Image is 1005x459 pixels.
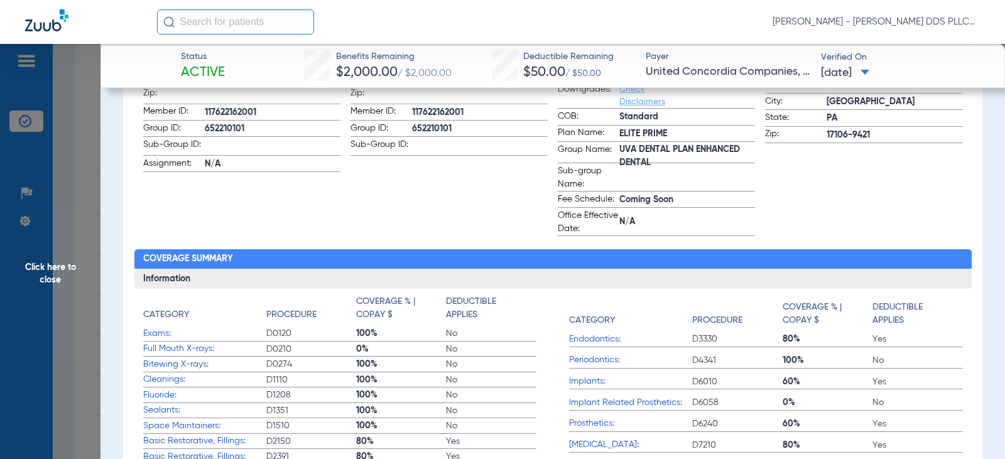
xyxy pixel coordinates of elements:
app-breakdown-title: Deductible Applies [872,295,962,332]
span: 100% [356,374,446,386]
span: D6010 [692,375,782,388]
span: Payer [646,50,810,63]
span: Yes [872,375,962,388]
span: Sub-Group ID: [143,138,205,155]
span: Zip: [765,127,827,143]
span: ELITE PRIME [619,127,755,141]
span: 100% [783,354,872,367]
span: No [446,419,536,432]
span: D6058 [692,396,782,409]
span: [MEDICAL_DATA]: [569,438,692,451]
span: / $2,000.00 [398,68,452,78]
span: Verified On [821,51,985,64]
span: Group Name: [558,143,619,163]
span: 100% [356,419,446,432]
span: Coming Soon [619,193,755,207]
span: D1110 [266,374,356,386]
span: 80% [356,435,446,448]
span: City: [765,95,827,110]
span: No [446,404,536,417]
span: 100% [356,327,446,340]
span: Member ID: [350,105,412,120]
app-breakdown-title: Procedure [266,295,356,326]
span: Endodontics: [569,333,692,346]
span: Sub-group Name: [558,165,619,191]
span: Group ID: [143,122,205,137]
span: Downgrades: [558,83,619,108]
span: 117622162001 [205,106,340,119]
span: Prosthetics: [569,417,692,430]
span: UVA DENTAL PLAN ENHANCED DENTAL [619,149,755,163]
h4: Coverage % | Copay $ [783,301,866,327]
h2: Coverage Summary [134,249,972,269]
iframe: Chat Widget [942,399,1005,459]
app-breakdown-title: Coverage % | Copay $ [783,295,872,332]
span: Zip: [350,87,412,104]
span: PA [827,112,962,125]
span: State: [765,111,827,126]
h4: Deductible Applies [446,295,530,321]
span: Space Maintainers: [143,419,266,433]
app-breakdown-title: Deductible Applies [446,295,536,326]
span: Bitewing X-rays: [143,358,266,371]
span: No [446,374,536,386]
span: Fluoride: [143,389,266,402]
span: No [446,343,536,355]
span: 100% [356,404,446,417]
span: / $50.00 [565,69,601,78]
span: Periodontics: [569,354,692,367]
app-breakdown-title: Coverage % | Copay $ [356,295,446,326]
span: Group ID: [350,122,412,137]
span: Implants: [569,375,692,388]
span: 60% [783,418,872,430]
span: Basic Restorative, Fillings: [143,435,266,448]
span: Zip: [143,87,205,104]
span: D7210 [692,439,782,451]
span: [PERSON_NAME] - [PERSON_NAME] DDS PLLC [773,16,980,28]
span: 17106-9421 [827,129,962,142]
span: Status [181,50,225,63]
input: Search for patients [157,9,314,35]
span: 652210101 [205,122,340,136]
span: Full Mouth X-rays: [143,342,266,355]
span: Implant Related Prosthetics: [569,396,692,409]
span: D4341 [692,354,782,367]
span: D1208 [266,389,356,401]
span: D3330 [692,333,782,345]
span: Yes [446,435,536,448]
span: No [446,358,536,370]
span: United Concordia Companies, Inc. [646,64,810,80]
span: $2,000.00 [336,66,398,79]
span: N/A [205,158,340,171]
span: Fee Schedule: [558,193,619,208]
span: Sealants: [143,404,266,417]
span: Yes [872,418,962,430]
span: Assignment: [143,157,205,172]
h4: Procedure [266,308,317,321]
app-breakdown-title: Category [143,295,266,326]
span: N/A [619,215,755,229]
img: Zuub Logo [25,9,68,31]
h3: Information [134,269,972,289]
span: No [872,396,962,409]
span: 0% [356,343,446,355]
span: 652210101 [412,122,548,136]
span: 100% [356,389,446,401]
span: D1510 [266,419,356,432]
h4: Procedure [692,314,742,327]
span: 80% [783,439,872,451]
span: Deductible Remaining [523,50,614,63]
span: Exams: [143,327,266,340]
span: Active [181,64,225,82]
span: No [872,354,962,367]
span: Benefits Remaining [336,50,452,63]
span: Plan Name: [558,126,619,141]
span: Cleanings: [143,373,266,386]
span: D0120 [266,327,356,340]
span: No [446,389,536,401]
span: Standard [619,111,755,124]
span: 60% [783,375,872,388]
span: 0% [783,396,872,409]
span: No [446,327,536,340]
